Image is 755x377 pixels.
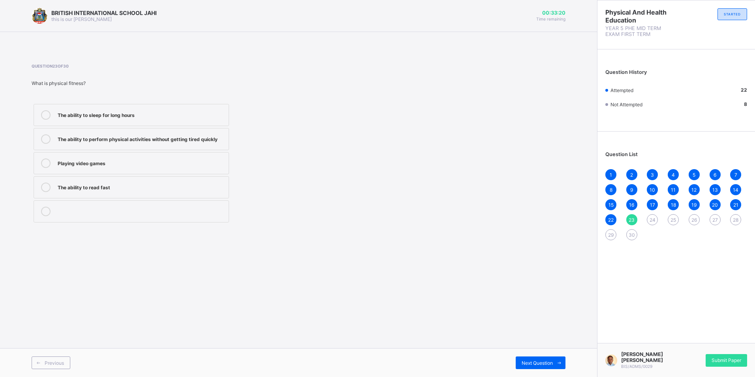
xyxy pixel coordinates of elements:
[536,17,565,21] span: Time remaining
[630,187,633,193] span: 9
[51,16,112,22] span: this is our [PERSON_NAME]
[733,217,738,223] span: 28
[672,172,675,178] span: 4
[58,158,225,166] div: Playing video games
[51,9,157,16] span: BRITISH INTERNATIONAL SCHOOL JAHI
[45,360,64,366] span: Previous
[629,217,635,223] span: 23
[621,351,676,363] span: [PERSON_NAME] [PERSON_NAME]
[32,64,364,68] span: Question 23 of 30
[691,187,697,193] span: 12
[605,69,647,75] span: Question History
[608,217,614,223] span: 22
[671,202,676,208] span: 18
[650,187,655,193] span: 10
[714,172,716,178] span: 6
[691,217,697,223] span: 26
[712,217,718,223] span: 27
[605,8,676,24] span: Physical And Health Education
[621,364,652,369] span: BIS/ADMS/0029
[650,217,655,223] span: 24
[609,202,614,208] span: 15
[630,172,633,178] span: 2
[712,357,741,363] span: Submit Paper
[670,217,676,223] span: 25
[58,134,225,142] div: The ability to perform physical activities without getting tired quickly
[734,172,737,178] span: 7
[712,187,718,193] span: 13
[629,202,634,208] span: 16
[608,232,614,238] span: 29
[671,187,676,193] span: 11
[741,87,747,93] b: 22
[651,172,654,178] span: 3
[650,202,655,208] span: 17
[693,172,695,178] span: 5
[605,25,676,37] span: YEAR 5 PHE MID TERM EXAM FIRST TERM
[58,110,225,118] div: The ability to sleep for long hours
[522,360,553,366] span: Next Question
[536,10,565,16] span: 00:33:20
[610,87,633,93] span: Attempted
[610,102,642,107] span: Not Attempted
[610,172,612,178] span: 1
[605,151,638,157] span: Question List
[610,187,612,193] span: 8
[32,80,364,86] div: What is physical fitness?
[58,183,225,190] div: The ability to read fast
[724,12,741,16] span: STARTED
[733,202,738,208] span: 21
[629,232,635,238] span: 30
[744,101,747,107] b: 8
[712,202,718,208] span: 20
[691,202,697,208] span: 19
[733,187,738,193] span: 14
